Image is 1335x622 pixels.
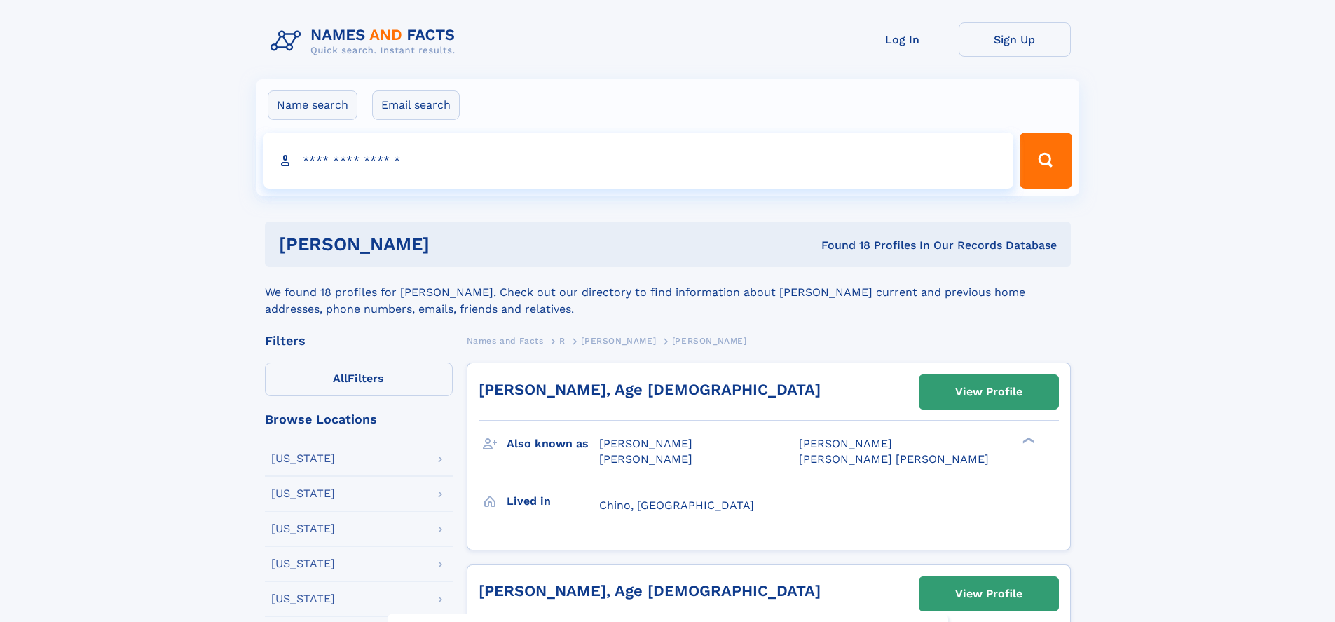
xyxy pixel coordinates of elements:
span: [PERSON_NAME] [599,452,692,466]
a: View Profile [919,375,1058,409]
div: [US_STATE] [271,558,335,569]
img: Logo Names and Facts [265,22,467,60]
div: View Profile [955,578,1022,610]
a: Names and Facts [467,332,544,349]
span: R [559,336,566,346]
a: Log In [847,22,959,57]
label: Name search [268,90,357,120]
button: Search Button [1020,133,1072,189]
div: Browse Locations [265,413,453,426]
a: [PERSON_NAME], Age [DEMOGRAPHIC_DATA] [479,381,821,398]
a: [PERSON_NAME] [581,332,656,349]
span: [PERSON_NAME] [672,336,747,346]
span: All [333,372,348,385]
a: Sign Up [959,22,1071,57]
span: [PERSON_NAME] [PERSON_NAME] [799,452,989,466]
span: [PERSON_NAME] [581,336,656,346]
div: [US_STATE] [271,523,335,534]
input: search input [263,133,1014,189]
div: Filters [265,334,453,347]
div: We found 18 profiles for [PERSON_NAME]. Check out our directory to find information about [PERSON... [265,267,1071,318]
div: View Profile [955,376,1022,408]
a: [PERSON_NAME], Age [DEMOGRAPHIC_DATA] [479,582,821,600]
a: R [559,332,566,349]
div: [US_STATE] [271,488,335,499]
h3: Lived in [507,489,599,513]
label: Email search [372,90,460,120]
span: [PERSON_NAME] [599,437,692,450]
span: [PERSON_NAME] [799,437,892,450]
span: Chino, [GEOGRAPHIC_DATA] [599,499,754,512]
div: [US_STATE] [271,453,335,464]
div: ❯ [1019,436,1036,445]
div: [US_STATE] [271,593,335,604]
a: View Profile [919,577,1058,611]
label: Filters [265,363,453,396]
div: Found 18 Profiles In Our Records Database [625,238,1057,253]
h1: [PERSON_NAME] [279,236,626,253]
h3: Also known as [507,432,599,456]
